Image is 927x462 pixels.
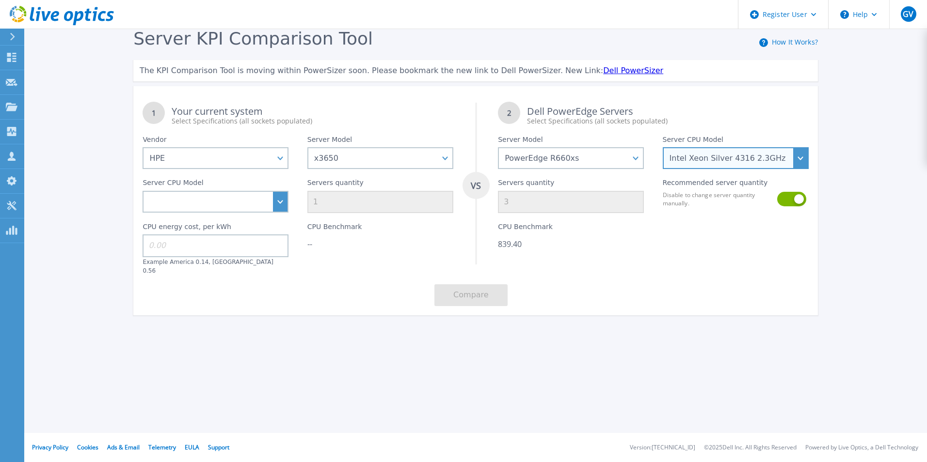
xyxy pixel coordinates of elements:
[903,10,913,18] span: GV
[630,445,695,451] li: Version: [TECHNICAL_ID]
[470,180,481,191] tspan: VS
[498,239,644,249] div: 839.40
[140,66,603,75] span: The KPI Comparison Tool is moving within PowerSizer soon. Please bookmark the new link to Dell Po...
[805,445,918,451] li: Powered by Live Optics, a Dell Technology
[208,443,229,451] a: Support
[172,116,453,126] div: Select Specifications (all sockets populated)
[172,107,453,126] div: Your current system
[307,136,352,147] label: Server Model
[603,66,663,75] a: Dell PowerSizer
[498,136,543,147] label: Server Model
[498,223,553,234] label: CPU Benchmark
[133,29,373,48] span: Server KPI Comparison Tool
[704,445,797,451] li: © 2025 Dell Inc. All Rights Reserved
[434,284,508,306] button: Compare
[152,108,156,118] tspan: 1
[498,179,554,190] label: Servers quantity
[185,443,199,451] a: EULA
[663,179,768,190] label: Recommended server quantity
[148,443,176,451] a: Telemetry
[143,234,288,257] input: 0.00
[143,179,203,190] label: Server CPU Model
[107,443,140,451] a: Ads & Email
[772,37,818,46] a: How It Works?
[307,179,364,190] label: Servers quantity
[527,116,808,126] div: Select Specifications (all sockets populated)
[143,136,166,147] label: Vendor
[32,443,68,451] a: Privacy Policy
[663,191,771,207] label: Disable to change server quantity manually.
[527,107,808,126] div: Dell PowerEdge Servers
[307,239,453,249] div: --
[77,443,98,451] a: Cookies
[663,136,723,147] label: Server CPU Model
[143,259,273,274] label: Example America 0.14, [GEOGRAPHIC_DATA] 0.56
[143,223,231,234] label: CPU energy cost, per kWh
[307,223,362,234] label: CPU Benchmark
[507,108,511,118] tspan: 2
